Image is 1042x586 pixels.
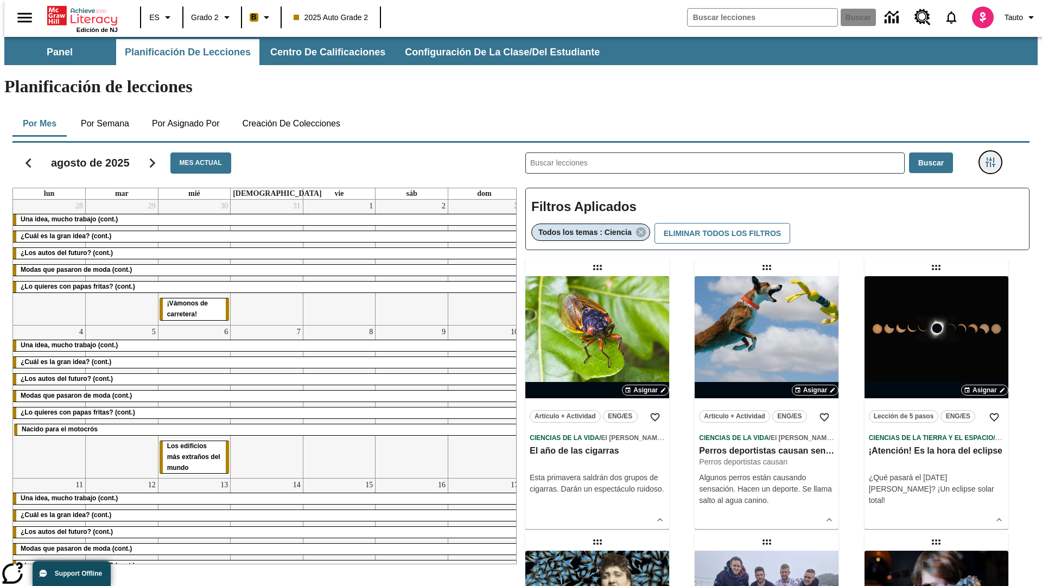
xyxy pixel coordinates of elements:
span: Lección de 5 pasos [874,411,934,422]
span: Una idea, mucho trabajo (cont.) [21,341,118,349]
button: Abrir el menú lateral [9,2,41,34]
div: ¿Los autos del futuro? (cont.) [13,527,520,538]
td: 10 de agosto de 2025 [448,325,520,479]
button: Regresar [15,149,42,177]
div: Lección arrastrable: Las células HeLa cambiaron la ciencia [589,533,606,551]
td: 3 de agosto de 2025 [448,200,520,325]
h3: El año de las cigarras [530,445,665,457]
td: 9 de agosto de 2025 [376,325,448,479]
a: 16 de agosto de 2025 [436,479,448,492]
a: 1 de agosto de 2025 [367,200,375,213]
td: 30 de julio de 2025 [158,200,231,325]
a: 8 de agosto de 2025 [367,326,375,339]
button: Por mes [12,111,67,137]
span: Modas que pasaron de moda (cont.) [21,266,132,273]
button: Perfil/Configuración [1000,8,1042,27]
button: Grado: Grado 2, Elige un grado [187,8,238,27]
div: Lección arrastrable: El año de las cigarras [589,259,606,276]
td: 31 de julio de 2025 [231,200,303,325]
span: Support Offline [55,570,102,577]
a: 28 de julio de 2025 [73,200,85,213]
h2: Filtros Aplicados [531,194,1024,220]
a: jueves [231,188,324,199]
button: Planificación de lecciones [116,39,259,65]
div: Filtros Aplicados [525,188,1030,251]
a: 3 de agosto de 2025 [512,200,520,213]
span: / [599,434,601,442]
a: 14 de agosto de 2025 [291,479,303,492]
button: Añadir a mis Favoritas [815,407,834,427]
a: 17 de agosto de 2025 [509,479,520,492]
a: domingo [475,188,493,199]
span: ¡Vámonos de carretera! [167,300,208,318]
span: Una idea, mucho trabajo (cont.) [21,494,118,502]
input: Buscar campo [688,9,837,26]
button: Seguir [138,149,166,177]
span: ENG/ES [946,411,970,422]
div: Los edificios más extraños del mundo [160,441,230,474]
span: ¿Cuál es la gran idea? (cont.) [21,511,111,519]
span: ¿Cuál es la gran idea? (cont.) [21,232,111,240]
button: Por asignado por [143,111,228,137]
td: 2 de agosto de 2025 [376,200,448,325]
span: ¿Los autos del futuro? (cont.) [21,249,113,257]
span: Grado 2 [191,12,219,23]
a: 7 de agosto de 2025 [295,326,303,339]
div: Lección arrastrable: Cómo cazar meteoritos [927,533,945,551]
div: ¡Vámonos de carretera! [160,298,230,320]
button: Boost El color de la clase es anaranjado claro. Cambiar el color de la clase. [245,8,277,27]
span: El [PERSON_NAME] animal [771,434,856,442]
span: Asignar [803,385,828,395]
span: Una idea, mucho trabajo (cont.) [21,215,118,223]
div: ¿Los autos del futuro? (cont.) [13,374,520,385]
div: Una idea, mucho trabajo (cont.) [13,340,520,351]
div: Nacido para el motocrós [14,424,519,435]
div: Eliminar Todos los temas : Ciencia el ítem seleccionado del filtro [531,224,650,241]
div: ¿Cuál es la gran idea? (cont.) [13,510,520,521]
h1: Planificación de lecciones [4,77,1038,97]
span: Todos los temas : Ciencia [538,228,632,237]
button: Lección de 5 pasos [869,410,939,423]
span: Tema: Ciencias de la Vida/El reino animal [530,432,665,443]
a: 5 de agosto de 2025 [150,326,158,339]
span: ¿Lo quieres con papas fritas? (cont.) [21,409,135,416]
span: Nacido para el motocrós [22,425,98,433]
div: lesson details [865,276,1008,529]
span: Asignar [973,385,997,395]
span: Modas que pasaron de moda (cont.) [21,545,132,552]
button: ENG/ES [772,410,807,423]
span: ¿Cuál es la gran idea? (cont.) [21,358,111,366]
a: martes [113,188,131,199]
a: 12 de agosto de 2025 [146,479,158,492]
span: ES [149,12,160,23]
button: Eliminar todos los filtros [655,223,790,244]
td: 8 de agosto de 2025 [303,325,376,479]
span: Ciencias de la Tierra y el Espacio [869,434,994,442]
span: ENG/ES [608,411,632,422]
div: ¿Cuál es la gran idea? (cont.) [13,357,520,368]
div: Portada [47,4,118,33]
a: 4 de agosto de 2025 [77,326,85,339]
a: 30 de julio de 2025 [218,200,230,213]
button: Ver más [991,512,1007,528]
input: Buscar lecciones [526,153,904,173]
div: Lección arrastrable: Perros deportistas causan sensación [758,259,776,276]
span: Asignar [633,385,658,395]
a: 31 de julio de 2025 [291,200,303,213]
span: Los edificios más extraños del mundo [167,442,220,472]
button: Ver más [652,512,668,528]
span: ¿Los autos del futuro? (cont.) [21,528,113,536]
td: 6 de agosto de 2025 [158,325,231,479]
button: Mes actual [170,152,231,174]
div: Subbarra de navegación [4,39,609,65]
div: ¿Los autos del futuro? (cont.) [13,248,520,259]
button: Asignar Elegir fechas [961,385,1008,396]
button: Escoja un nuevo avatar [965,3,1000,31]
button: Configuración de la clase/del estudiante [396,39,608,65]
a: 6 de agosto de 2025 [222,326,230,339]
button: Support Offline [33,561,111,586]
span: / [993,433,1002,442]
div: ¿Qué pasará el [DATE][PERSON_NAME]? ¡Un eclipse solar total! [869,472,1004,506]
span: ¿Lo quieres con papas fritas? (cont.) [21,283,135,290]
a: miércoles [186,188,202,199]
